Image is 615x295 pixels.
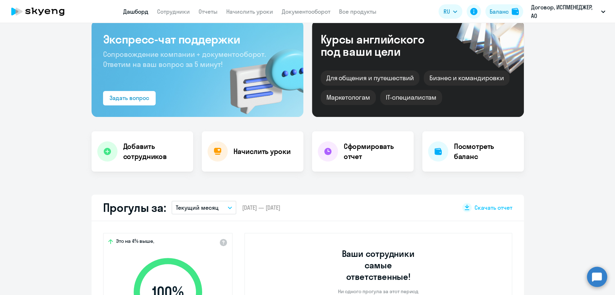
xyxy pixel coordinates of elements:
button: RU [438,4,462,19]
div: Маркетологам [321,90,376,105]
span: RU [444,7,450,16]
div: IT-специалистам [380,90,442,105]
a: Сотрудники [157,8,190,15]
a: Дашборд [123,8,148,15]
button: Договор, ИСПМЕНЕДЖЕР, АО [527,3,609,20]
button: Балансbalance [485,4,523,19]
div: Задать вопрос [110,94,149,102]
h3: Ваши сотрудники самые ответственные! [332,248,424,282]
a: Начислить уроки [226,8,273,15]
h4: Начислить уроки [233,146,291,156]
img: balance [512,8,519,15]
a: Отчеты [199,8,218,15]
h4: Сформировать отчет [344,141,408,162]
h2: Прогулы за: [103,200,166,215]
h3: Экспресс-чат поддержки [103,32,292,46]
button: Текущий месяц [171,201,236,214]
img: bg-img [219,36,303,117]
p: Текущий месяц [176,203,219,212]
div: Бизнес и командировки [424,71,509,86]
span: [DATE] — [DATE] [242,204,280,212]
h4: Посмотреть баланс [454,141,518,162]
span: Скачать отчет [474,204,512,212]
span: Это на 4% выше, [116,238,154,246]
span: Сопровождение компании + документооборот. Ответим на ваш вопрос за 5 минут! [103,50,266,69]
h4: Добавить сотрудников [123,141,187,162]
a: Все продукты [339,8,376,15]
div: Баланс [490,7,509,16]
p: Договор, ИСПМЕНЕДЖЕР, АО [531,3,598,20]
a: Документооборот [282,8,330,15]
div: Курсы английского под ваши цели [321,33,444,58]
button: Задать вопрос [103,91,156,105]
p: Ни одного прогула за этот период [338,288,418,295]
div: Для общения и путешествий [321,71,420,86]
